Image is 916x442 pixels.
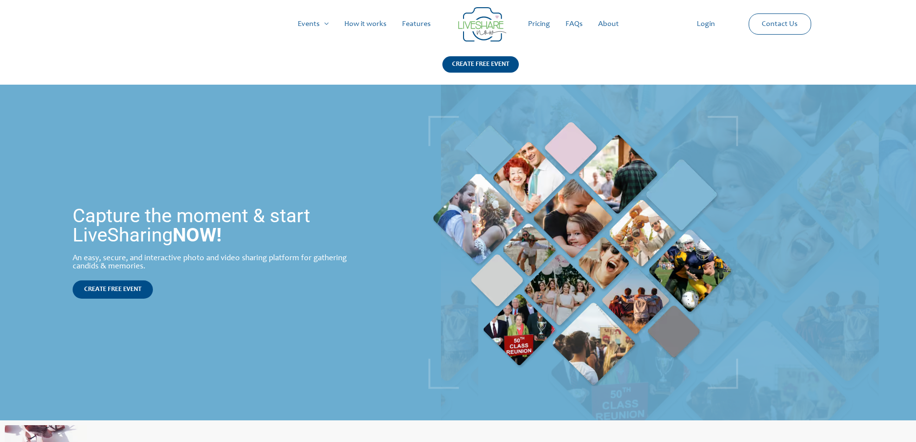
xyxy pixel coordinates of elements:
strong: NOW! [173,224,222,246]
a: How it works [337,9,394,39]
div: CREATE FREE EVENT [442,56,519,73]
a: Pricing [520,9,558,39]
nav: Site Navigation [17,9,899,39]
a: CREATE FREE EVENT [73,280,153,299]
a: Contact Us [754,14,805,34]
div: An easy, secure, and interactive photo and video sharing platform for gathering candids & memories. [73,254,365,271]
img: Group 14 | Live Photo Slideshow for Events | Create Free Events Album for Any Occasion [458,7,506,42]
a: Events [290,9,337,39]
a: Login [689,9,723,39]
a: CREATE FREE EVENT [442,56,519,85]
a: FAQs [558,9,590,39]
a: About [590,9,627,39]
a: Features [394,9,439,39]
span: CREATE FREE EVENT [84,286,141,293]
h1: Capture the moment & start LiveSharing [73,206,365,245]
img: LiveShare Moment | Live Photo Slideshow for Events | Create Free Events Album for Any Occasion [428,116,738,389]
